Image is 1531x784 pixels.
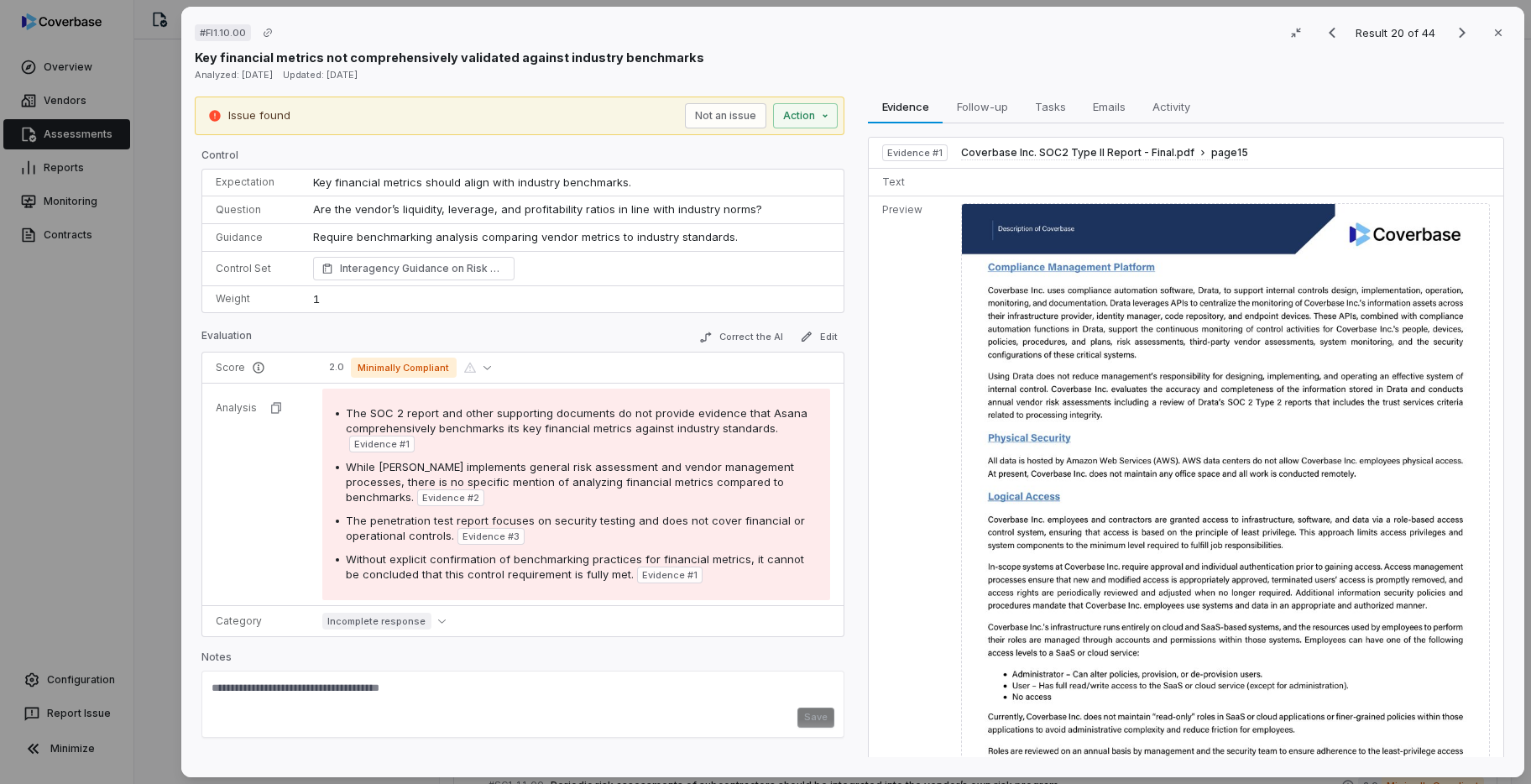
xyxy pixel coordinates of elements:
[216,401,257,415] p: Analysis
[313,229,830,246] p: Require benchmarking analysis comparing vendor metrics to industry standards.
[642,568,698,582] span: Evidence # 1
[422,491,479,504] span: Evidence # 2
[887,146,943,159] span: Evidence # 1
[351,358,457,378] span: Minimally Compliant
[1445,23,1479,43] button: Next result
[195,69,273,81] span: Analyzed: [DATE]
[253,18,283,48] button: Copy link
[346,514,805,542] span: The penetration test report focuses on security testing and does not cover financial or operation...
[1211,146,1248,159] span: page 15
[1315,23,1349,43] button: Previous result
[195,49,704,66] p: Key financial metrics not comprehensively validated against industry benchmarks
[950,96,1015,118] span: Follow-up
[216,292,286,306] p: Weight
[216,203,286,217] p: Question
[200,26,246,39] span: # FI1.10.00
[201,329,252,349] p: Evaluation
[216,231,286,244] p: Guidance
[1146,96,1197,118] span: Activity
[773,103,838,128] button: Action
[1028,96,1073,118] span: Tasks
[322,613,431,630] span: Incomplete response
[346,460,794,504] span: While [PERSON_NAME] implements general risk assessment and vendor management processes, there is ...
[216,175,286,189] p: Expectation
[346,552,804,581] span: Without explicit confirmation of benchmarking practices for financial metrics, it cannot be concl...
[875,96,936,118] span: Evidence
[869,168,954,196] td: Text
[201,149,844,169] p: Control
[354,437,410,451] span: Evidence # 1
[216,614,295,628] p: Category
[961,146,1248,160] button: Coverbase Inc. SOC2 Type II Report - Final.pdfpage15
[216,262,286,275] p: Control Set
[216,361,295,374] p: Score
[692,327,790,348] button: Correct the AI
[201,651,844,671] p: Notes
[313,175,631,189] span: Key financial metrics should align with industry benchmarks.
[1086,96,1132,118] span: Emails
[322,358,498,378] button: 2.0Minimally Compliant
[793,327,844,347] button: Edit
[961,146,1194,159] span: Coverbase Inc. SOC2 Type II Report - Final.pdf
[685,103,766,128] button: Not an issue
[1356,24,1439,42] p: Result 20 of 44
[313,202,762,216] span: Are the vendor’s liquidity, leverage, and profitability ratios in line with industry norms?
[313,292,320,306] span: 1
[462,530,520,543] span: Evidence # 3
[228,107,290,124] p: Issue found
[340,260,506,277] span: Interagency Guidance on Risk Management (156 controls) Financial
[283,69,358,81] span: Updated: [DATE]
[346,406,807,435] span: The SOC 2 report and other supporting documents do not provide evidence that Asana comprehensivel...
